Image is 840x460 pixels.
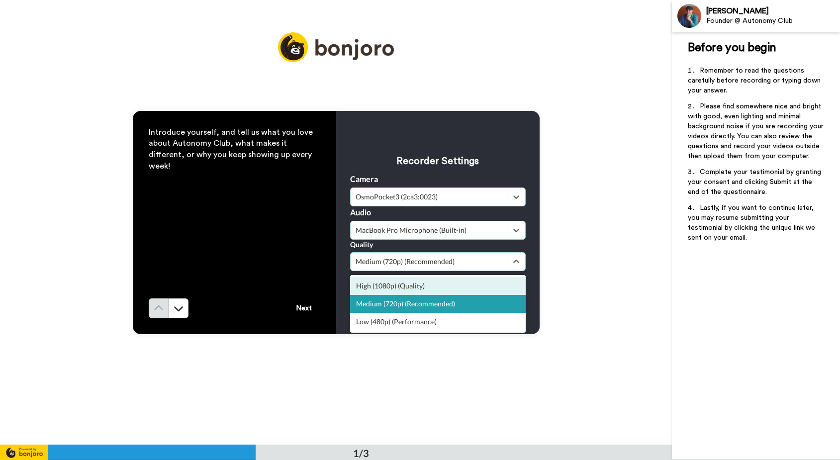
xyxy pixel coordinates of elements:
span: Introduce yourself, and tell us what you love about Autonomy Club, what makes it different, or wh... [149,128,315,171]
div: Medium (720p) (Recommended) [350,295,526,313]
div: [PERSON_NAME] [706,6,840,16]
div: MacBook Pro Microphone (Built-in) [356,225,502,235]
span: Complete your testimonial by granting your consent and clicking Submit at the end of the question... [688,169,823,195]
span: Lastly, if you want to continue later, you may resume submitting your testimonial by clicking the... [688,204,817,241]
button: Next [287,298,320,318]
div: Low (480p) (Performance) [350,313,526,331]
div: Founder @ Autonomy Club [706,17,840,25]
img: Profile Image [677,4,701,28]
label: Quality [350,240,373,250]
h3: Recorder Settings [350,154,526,168]
div: 1/3 [337,446,385,460]
span: Remember to read the questions carefully before recording or typing down your answer. [688,67,823,94]
label: Audio [350,206,371,218]
div: OsmoPocket3 (2ca3:0023) [356,192,502,202]
div: Medium (720p) (Recommended) [356,257,502,267]
span: Please find somewhere nice and bright with good, even lighting and minimal background noise if yo... [688,103,826,160]
label: Camera [350,173,378,185]
span: Before you begin [688,42,776,54]
div: High (1080p) (Quality) [350,277,526,295]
